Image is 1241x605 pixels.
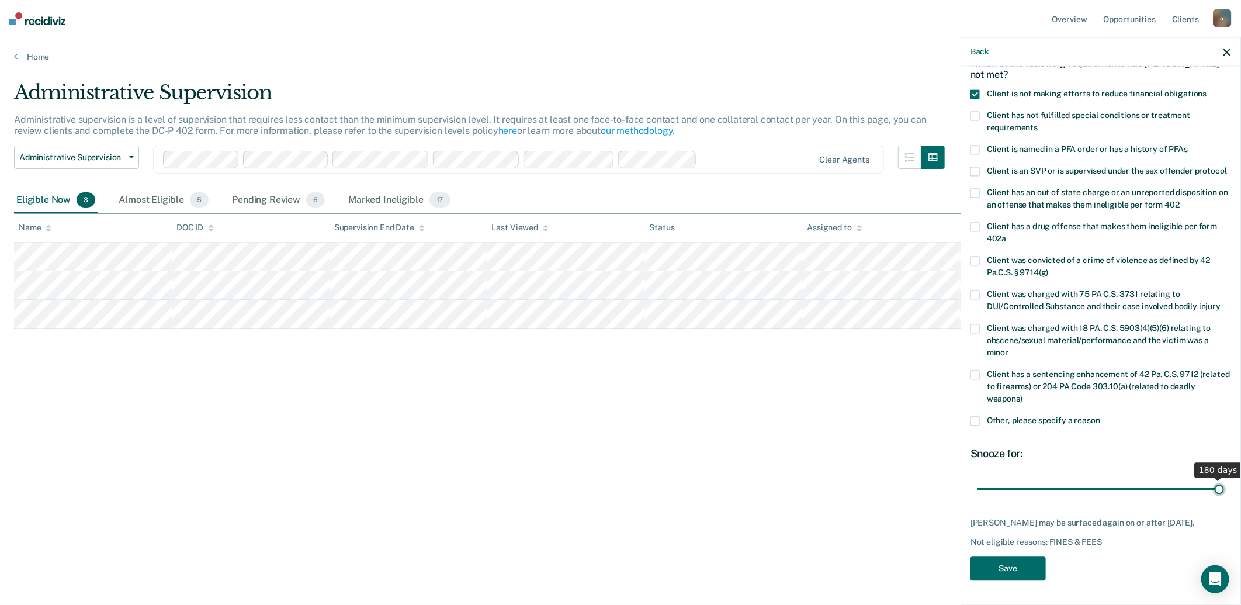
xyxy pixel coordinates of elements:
a: our methodology [601,125,673,136]
div: Snooze for: [970,448,1231,461]
span: Client has an out of state charge or an unreported disposition on an offense that makes them inel... [987,188,1228,210]
div: Clear agents [820,155,869,165]
div: Eligible Now [14,188,98,213]
span: Client is not making efforts to reduce financial obligations [987,89,1207,99]
div: Supervision End Date [334,223,425,233]
span: Client has a sentencing enhancement of 42 Pa. C.S. 9712 (related to firearms) or 204 PA Code 303.... [987,370,1230,404]
div: Which of the following requirements has [PERSON_NAME] not met? [970,49,1231,89]
button: Back [970,47,989,57]
div: Pending Review [230,188,327,213]
span: 5 [190,192,209,208]
div: Assigned to [807,223,862,233]
span: Client was convicted of a crime of violence as defined by 42 Pa.C.S. § 9714(g) [987,256,1211,278]
span: Client was charged with 18 PA. C.S. 5903(4)(5)(6) relating to obscene/sexual material/performance... [987,324,1211,358]
span: Client was charged with 75 PA C.S. 3731 relating to DUI/Controlled Substance and their case invol... [987,290,1221,312]
span: Client has a drug offense that makes them ineligible per form 402a [987,222,1217,244]
div: DOC ID [176,223,214,233]
div: Name [19,223,51,233]
div: Administrative Supervision [14,81,945,114]
a: here [498,125,517,136]
p: Administrative supervision is a level of supervision that requires less contact than the minimum ... [14,114,927,136]
span: Client has not fulfilled special conditions or treatment requirements [987,111,1190,133]
div: Marked Ineligible [346,188,452,213]
span: 17 [429,192,450,208]
span: Client is an SVP or is supervised under the sex offender protocol [987,167,1227,176]
div: [PERSON_NAME] may be surfaced again on or after [DATE]. [970,518,1231,528]
span: 6 [306,192,325,208]
div: Status [650,223,675,233]
a: Home [14,51,1227,62]
span: Other, please specify a reason [987,416,1100,426]
button: Save [970,557,1046,581]
div: Not eligible reasons: FINES & FEES [970,538,1231,548]
div: Last Viewed [492,223,549,233]
div: Almost Eligible [116,188,211,213]
span: Client is named in a PFA order or has a history of PFAs [987,145,1188,154]
div: a [1213,9,1232,27]
span: Administrative Supervision [19,153,124,163]
img: Recidiviz [9,12,65,25]
div: Open Intercom Messenger [1201,565,1229,593]
span: 3 [77,192,95,208]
